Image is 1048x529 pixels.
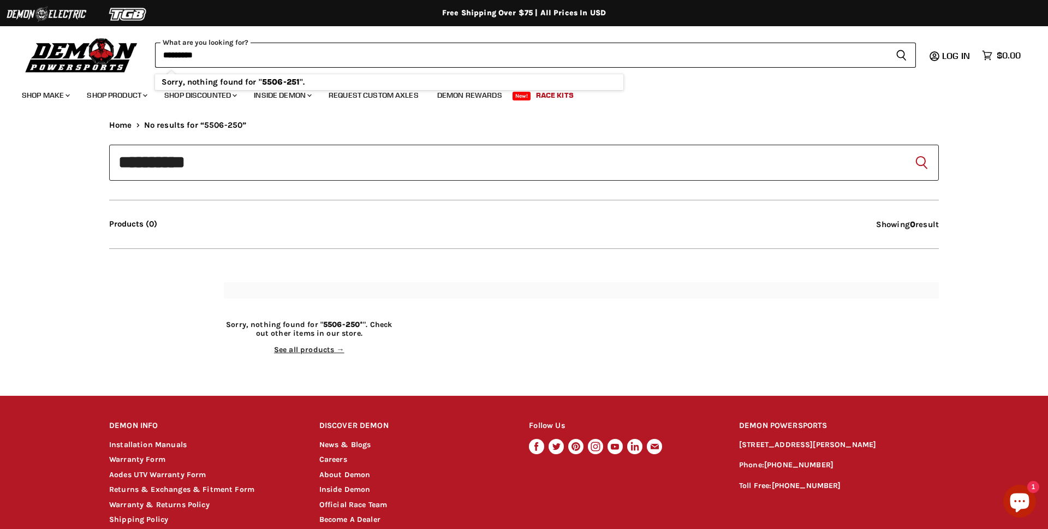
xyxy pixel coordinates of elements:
[109,485,254,494] a: Returns & Exchanges & Fitment Form
[109,121,939,130] nav: Breadcrumbs
[739,459,939,472] p: Phone:
[87,8,961,18] div: Free Shipping Over $75 | All Prices In USD
[528,84,582,106] a: Race Kits
[513,92,531,100] span: New!
[22,35,141,74] img: Demon Powersports
[319,455,347,464] a: Careers
[79,84,154,106] a: Shop Product
[887,43,916,68] button: Search
[155,43,887,68] input: When autocomplete results are available use up and down arrows to review and enter to select
[319,413,509,439] h2: DISCOVER DEMON
[319,485,371,494] a: Inside Demon
[274,345,344,354] a: See all products →
[1000,485,1039,520] inbox-online-store-chat: Shopify online store chat
[87,4,169,25] img: TGB Logo 2
[976,47,1026,63] a: $0.00
[109,440,187,449] a: Installation Manuals
[876,219,939,229] span: Showing result
[739,413,939,439] h2: DEMON POWERSPORTS
[323,320,363,329] strong: 5506-250*
[739,480,939,492] p: Toll Free:
[109,121,132,130] a: Home
[913,154,930,171] button: Search
[910,219,915,229] strong: 0
[997,50,1021,61] span: $0.00
[319,500,388,509] a: Official Race Team
[109,145,939,181] form: Product
[224,320,395,338] p: Sorry, nothing found for " ". Check out other items in our store.
[109,455,165,464] a: Warranty Form
[320,84,427,106] a: Request Custom Axles
[109,413,299,439] h2: DEMON INFO
[937,51,976,61] a: Log in
[109,515,168,524] a: Shipping Policy
[319,470,371,479] a: About Demon
[764,460,833,469] a: [PHONE_NUMBER]
[319,440,371,449] a: News & Blogs
[5,4,87,25] img: Demon Electric Logo 2
[109,145,939,181] input: When autocomplete results are available use up and down arrows to review and enter to select
[942,50,970,61] span: Log in
[262,77,300,87] strong: 5506-251
[529,413,718,439] h2: Follow Us
[144,121,247,130] span: No results for “5506-250”
[246,84,318,106] a: Inside Demon
[155,74,623,90] div: No Results
[156,84,243,106] a: Shop Discounted
[429,84,510,106] a: Demon Rewards
[109,500,210,509] a: Warranty & Returns Policy
[772,481,841,490] a: [PHONE_NUMBER]
[319,515,380,524] a: Become A Dealer
[14,80,1018,106] ul: Main menu
[739,439,939,451] p: [STREET_ADDRESS][PERSON_NAME]
[14,84,76,106] a: Shop Make
[109,219,157,229] button: Products (0)
[155,43,916,68] form: Product
[109,470,206,479] a: Aodes UTV Warranty Form
[162,77,305,87] span: Sorry, nothing found for " ".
